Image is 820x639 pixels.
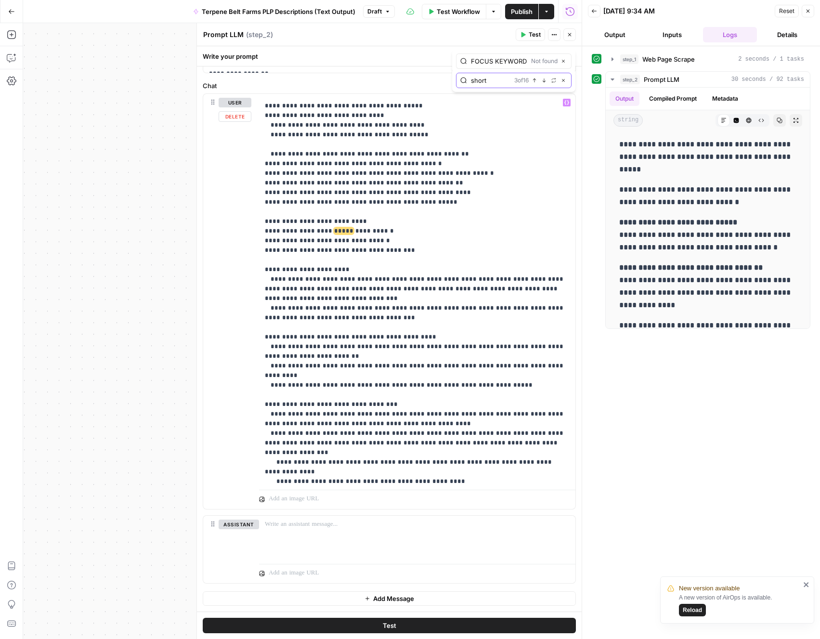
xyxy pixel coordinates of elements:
textarea: Prompt LLM [203,30,244,39]
div: Write your prompt [197,46,582,66]
button: Add Message [203,591,576,606]
button: Reset [775,5,799,17]
div: userDelete [203,94,251,509]
span: Not found [531,57,558,65]
span: New version available [679,584,740,593]
button: assistant [219,520,259,529]
span: step_2 [620,75,640,84]
span: Test Workflow [437,7,480,16]
button: user [219,98,251,107]
button: Test Workflow [422,4,486,19]
span: Web Page Scrape [642,54,695,64]
button: Metadata [706,91,744,106]
button: Reload [679,604,706,616]
span: Terpene Belt Farms PLP Descriptions (Text Output) [202,7,355,16]
span: step_1 [620,54,638,64]
button: Delete [219,111,251,122]
button: Logs [703,27,757,42]
div: A new version of AirOps is available. [679,593,800,616]
span: Prompt LLM [644,75,679,84]
span: 3 of 16 [514,76,529,85]
div: assistant [203,516,251,583]
span: Test [529,30,541,39]
button: Output [588,27,642,42]
span: ( step_2 ) [246,30,273,39]
span: 30 seconds / 92 tasks [731,75,804,84]
input: Search [471,56,527,66]
button: Details [761,27,815,42]
span: Publish [511,7,533,16]
button: 2 seconds / 1 tasks [606,52,810,67]
div: 30 seconds / 92 tasks [606,88,810,328]
span: Draft [367,7,382,16]
button: Draft [363,5,395,18]
span: Test [383,621,396,630]
button: Output [610,91,639,106]
button: 30 seconds / 92 tasks [606,72,810,87]
button: Test [516,28,545,41]
button: Compiled Prompt [643,91,703,106]
button: close [803,581,810,588]
button: Test [203,618,576,633]
label: Chat [203,81,576,91]
input: Search [471,76,510,85]
span: string [613,114,643,127]
button: Terpene Belt Farms PLP Descriptions (Text Output) [187,4,361,19]
button: Inputs [646,27,700,42]
span: Add Message [373,594,414,603]
span: Reload [683,606,702,614]
button: Publish [505,4,538,19]
span: Reset [779,7,794,15]
span: 2 seconds / 1 tasks [738,55,804,64]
